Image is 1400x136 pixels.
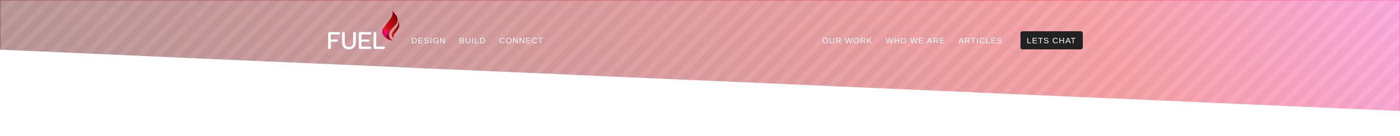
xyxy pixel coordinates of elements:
a: Articles [952,31,1010,49]
a: Design [405,31,453,49]
a: Build [453,31,493,49]
img: Fuel Design Ltd - Website design and development company in North Shore, Auckland [328,11,399,49]
a: Our Work [815,31,879,49]
a: Connect [493,31,550,49]
a: Who We Are [879,31,952,49]
a: Lets Chat [1020,31,1083,49]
